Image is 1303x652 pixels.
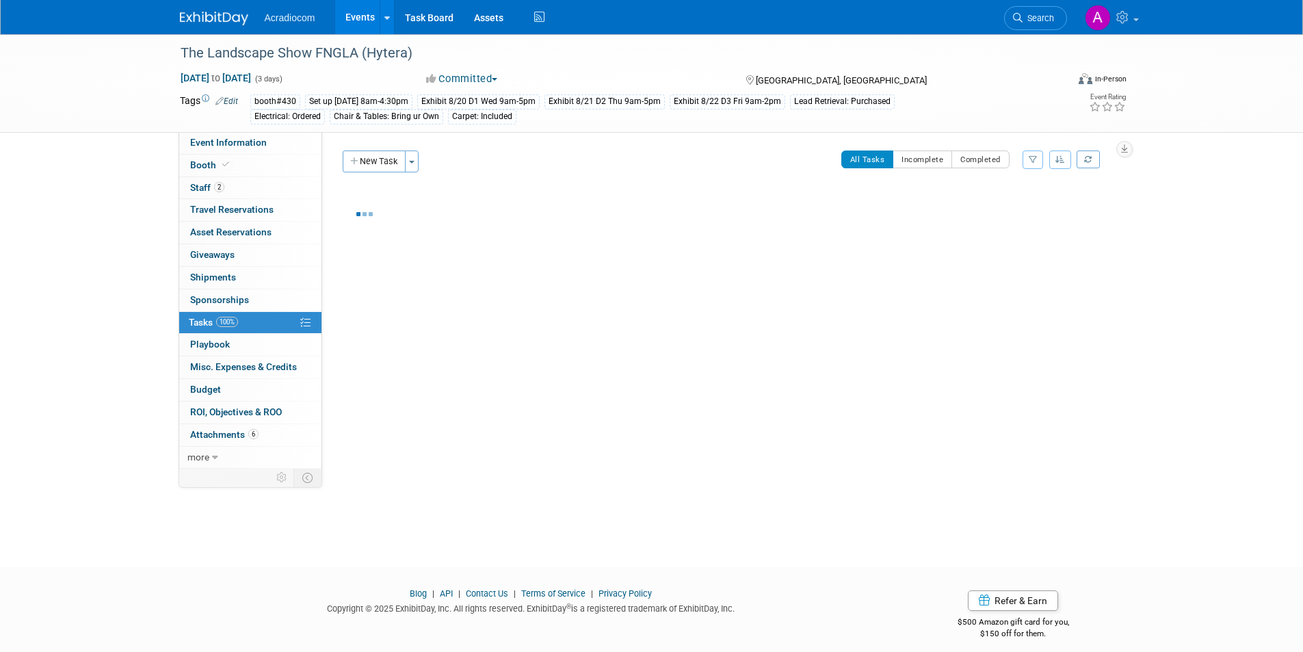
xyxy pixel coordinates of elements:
[1079,73,1092,84] img: Format-Inperson.png
[968,590,1058,611] a: Refer & Earn
[190,182,224,193] span: Staff
[216,317,238,327] span: 100%
[190,384,221,395] span: Budget
[521,588,585,599] a: Terms of Service
[544,94,665,109] div: Exhibit 8/21 D2 Thu 9am-5pm
[179,402,321,423] a: ROI, Objectives & ROO
[951,151,1010,168] button: Completed
[841,151,894,168] button: All Tasks
[179,132,321,154] a: Event Information
[179,222,321,244] a: Asset Reservations
[598,588,652,599] a: Privacy Policy
[179,177,321,199] a: Staff2
[1085,5,1111,31] img: Amanda Nazarko
[670,94,785,109] div: Exhibit 8/22 D3 Fri 9am-2pm
[176,41,1047,66] div: The Landscape Show FNGLA (Hytera)
[222,161,229,168] i: Booth reservation complete
[265,12,315,23] span: Acradiocom
[893,151,952,168] button: Incomplete
[190,406,282,417] span: ROI, Objectives & ROO
[190,429,259,440] span: Attachments
[215,96,238,106] a: Edit
[1077,151,1100,168] a: Refresh
[588,588,596,599] span: |
[190,361,297,372] span: Misc. Expenses & Credits
[248,429,259,439] span: 6
[903,608,1124,639] div: $500 Amazon gift card for you,
[179,312,321,334] a: Tasks100%
[270,469,294,486] td: Personalize Event Tab Strip
[214,182,224,192] span: 2
[903,628,1124,640] div: $150 off for them.
[179,244,321,266] a: Giveaways
[254,75,282,83] span: (3 days)
[417,94,540,109] div: Exhibit 8/20 D1 Wed 9am-5pm
[448,109,516,124] div: Carpet: Included
[209,73,222,83] span: to
[440,588,453,599] a: API
[455,588,464,599] span: |
[421,72,503,86] button: Committed
[356,212,373,216] img: loading...
[189,317,238,328] span: Tasks
[190,294,249,305] span: Sponsorships
[190,226,272,237] span: Asset Reservations
[180,12,248,25] img: ExhibitDay
[986,71,1127,92] div: Event Format
[250,109,325,124] div: Electrical: Ordered
[180,599,883,615] div: Copyright © 2025 ExhibitDay, Inc. All rights reserved. ExhibitDay is a registered trademark of Ex...
[190,204,274,215] span: Travel Reservations
[190,159,232,170] span: Booth
[343,151,406,172] button: New Task
[330,109,443,124] div: Chair & Tables: Bring ur Own
[190,249,235,260] span: Giveaways
[190,272,236,283] span: Shipments
[179,447,321,469] a: more
[179,155,321,177] a: Booth
[756,75,927,86] span: [GEOGRAPHIC_DATA], [GEOGRAPHIC_DATA]
[190,137,267,148] span: Event Information
[305,94,412,109] div: Set up [DATE] 8am-4:30pm
[179,289,321,311] a: Sponsorships
[190,339,230,350] span: Playbook
[1089,94,1126,101] div: Event Rating
[1023,13,1054,23] span: Search
[410,588,427,599] a: Blog
[179,356,321,378] a: Misc. Expenses & Credits
[1004,6,1067,30] a: Search
[566,603,571,610] sup: ®
[179,334,321,356] a: Playbook
[179,424,321,446] a: Attachments6
[790,94,895,109] div: Lead Retrieval: Purchased
[187,452,209,462] span: more
[179,379,321,401] a: Budget
[250,94,300,109] div: booth#430
[180,72,252,84] span: [DATE] [DATE]
[293,469,321,486] td: Toggle Event Tabs
[180,94,238,125] td: Tags
[466,588,508,599] a: Contact Us
[179,199,321,221] a: Travel Reservations
[179,267,321,289] a: Shipments
[429,588,438,599] span: |
[510,588,519,599] span: |
[1094,74,1127,84] div: In-Person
